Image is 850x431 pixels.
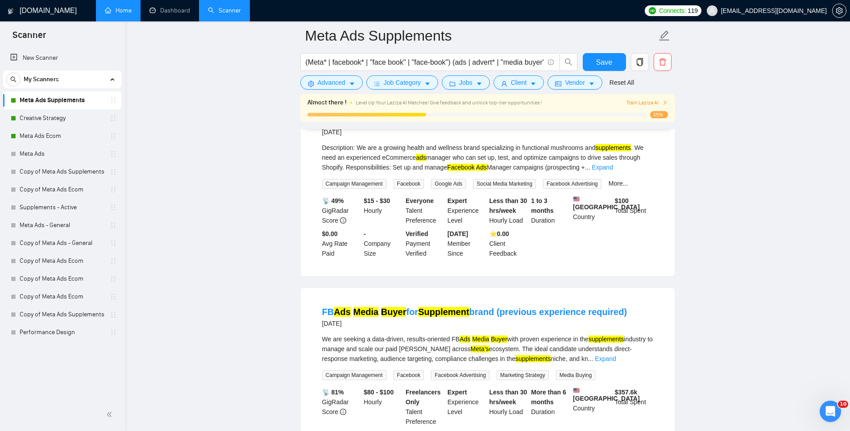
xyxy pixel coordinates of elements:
a: Copy of Meta Ads Ecom [20,252,104,270]
button: userClientcaret-down [493,75,544,90]
div: GigRadar Score [320,387,362,427]
span: Job Category [384,78,421,87]
img: 🇺🇸 [573,196,580,202]
b: 1 to 3 months [531,197,554,214]
img: logo [8,4,14,18]
a: Reset All [610,78,634,87]
mark: supplements [515,355,551,362]
li: My Scanners [3,70,121,341]
div: [DATE] [322,318,627,329]
div: Company Size [362,229,404,258]
span: caret-down [476,80,482,87]
a: Meta Ads [20,145,104,163]
span: search [560,58,577,66]
span: info-circle [548,59,554,65]
span: info-circle [340,217,346,224]
a: Copy of Meta Ads Supplements [20,306,104,323]
span: folder [449,80,456,87]
span: caret-down [349,80,355,87]
a: Copy of Meta Ads - General [20,234,104,252]
span: Client [511,78,527,87]
span: holder [110,186,117,193]
span: Connects: [659,6,686,16]
input: Search Freelance Jobs... [306,57,544,68]
div: Hourly [362,387,404,427]
div: Hourly Load [488,387,530,427]
b: $80 - $100 [364,389,394,396]
li: New Scanner [3,49,121,67]
b: More than 6 months [531,389,566,406]
b: [DATE] [448,230,468,237]
div: Client Feedback [488,229,530,258]
b: [GEOGRAPHIC_DATA] [573,387,640,402]
span: Vendor [565,78,585,87]
a: Meta Ads - General [20,216,104,234]
mark: Meta’s [471,345,489,352]
div: Experience Level [446,387,488,427]
mark: Ads [334,307,351,317]
div: Total Spent [613,387,655,427]
span: caret-down [589,80,595,87]
button: idcardVendorcaret-down [547,75,602,90]
span: holder [110,275,117,282]
div: Talent Preference [404,387,446,427]
div: GigRadar Score [320,196,362,225]
b: [GEOGRAPHIC_DATA] [573,196,640,211]
span: holder [110,222,117,229]
mark: Media [353,307,379,317]
span: holder [110,240,117,247]
a: New Scanner [10,49,114,67]
div: Duration [529,196,571,225]
span: info-circle [340,409,346,415]
iframe: Intercom live chat [820,401,841,422]
button: search [6,72,21,87]
span: Save [596,57,612,68]
div: Country [571,196,613,225]
div: Experience Level [446,196,488,225]
span: holder [110,133,117,140]
b: - [364,230,366,237]
a: Meta Ads Supplements [20,91,104,109]
a: More... [609,180,628,187]
span: 10 [838,401,848,408]
a: Expand [592,164,613,171]
span: holder [110,150,117,157]
button: search [560,53,577,71]
span: user [501,80,507,87]
div: Payment Verified [404,229,446,258]
span: caret-down [530,80,536,87]
b: Expert [448,197,467,204]
span: holder [110,293,117,300]
b: 📡 81% [322,389,344,396]
mark: ads [416,154,426,161]
span: delete [654,58,671,66]
button: copy [631,53,649,71]
span: Facebook [394,370,424,380]
a: Copy of Meta Ads Ecom [20,270,104,288]
mark: Facebook [447,164,474,171]
span: holder [110,257,117,265]
b: Expert [448,389,467,396]
img: 🇺🇸 [573,387,580,394]
b: $ 357.6k [615,389,638,396]
span: ... [585,164,590,171]
div: We are seeking a data-driven, results-oriented FB with proven experience in the industry to manag... [322,334,653,364]
button: barsJob Categorycaret-down [366,75,438,90]
div: Description: We are a growing health and wellness brand specializing in functional mushrooms and ... [322,143,653,172]
mark: Supplement [418,307,469,317]
div: Hourly [362,196,404,225]
a: dashboardDashboard [149,7,190,14]
span: holder [110,97,117,104]
span: holder [110,204,117,211]
span: user [709,8,715,14]
span: holder [110,311,117,318]
span: 119 [688,6,697,16]
div: Duration [529,387,571,427]
div: Country [571,387,613,427]
mark: Buyer [491,336,507,343]
span: holder [110,115,117,122]
span: holder [110,168,117,175]
span: 35% [650,111,668,118]
a: Copy of Meta Ads Ecom [20,181,104,199]
span: Campaign Management [322,179,386,189]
